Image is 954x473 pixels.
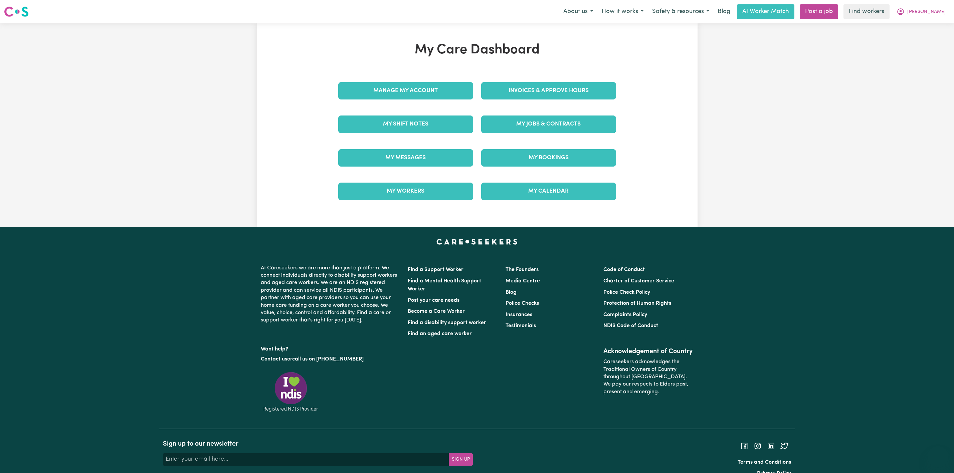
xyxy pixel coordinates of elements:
a: call us on [PHONE_NUMBER] [292,357,364,362]
a: The Founders [506,267,539,272]
a: Find a Mental Health Support Worker [408,278,481,292]
p: At Careseekers we are more than just a platform. We connect individuals directly to disability su... [261,262,400,327]
a: Careseekers home page [436,239,518,244]
a: Find a Support Worker [408,267,463,272]
button: Safety & resources [648,5,714,19]
h2: Sign up to our newsletter [163,440,473,448]
img: Careseekers logo [4,6,29,18]
p: Want help? [261,343,400,353]
a: Follow Careseekers on Instagram [754,443,762,448]
button: How it works [597,5,648,19]
a: Media Centre [506,278,540,284]
h1: My Care Dashboard [334,42,620,58]
button: Subscribe [449,453,473,465]
a: Blog [714,4,734,19]
a: Post a job [800,4,838,19]
a: NDIS Code of Conduct [603,323,658,328]
a: Invoices & Approve Hours [481,82,616,99]
a: Contact us [261,357,287,362]
button: My Account [892,5,950,19]
span: [PERSON_NAME] [907,8,946,16]
iframe: Button to launch messaging window, conversation in progress [927,446,949,468]
a: My Bookings [481,149,616,167]
a: Manage My Account [338,82,473,99]
a: My Shift Notes [338,115,473,133]
a: Protection of Human Rights [603,301,671,306]
a: Find a disability support worker [408,320,486,325]
a: Follow Careseekers on Facebook [740,443,748,448]
a: Find workers [843,4,890,19]
button: About us [559,5,597,19]
a: Find an aged care worker [408,331,472,336]
a: Code of Conduct [603,267,645,272]
a: AI Worker Match [737,4,794,19]
a: My Workers [338,183,473,200]
p: Careseekers acknowledges the Traditional Owners of Country throughout [GEOGRAPHIC_DATA]. We pay o... [603,356,693,398]
a: My Jobs & Contracts [481,115,616,133]
p: or [261,353,400,366]
a: Careseekers logo [4,4,29,19]
a: Testimonials [506,323,536,328]
a: Become a Care Worker [408,309,465,314]
a: Police Check Policy [603,290,650,295]
img: Registered NDIS provider [261,371,321,413]
a: Follow Careseekers on LinkedIn [767,443,775,448]
h2: Acknowledgement of Country [603,347,693,356]
a: Police Checks [506,301,539,306]
a: Blog [506,290,517,295]
a: Post your care needs [408,298,459,303]
a: Charter of Customer Service [603,278,674,284]
input: Enter your email here... [163,453,449,465]
a: My Messages [338,149,473,167]
a: Terms and Conditions [738,460,791,465]
a: Follow Careseekers on Twitter [780,443,788,448]
a: Complaints Policy [603,312,647,317]
a: Insurances [506,312,532,317]
a: My Calendar [481,183,616,200]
